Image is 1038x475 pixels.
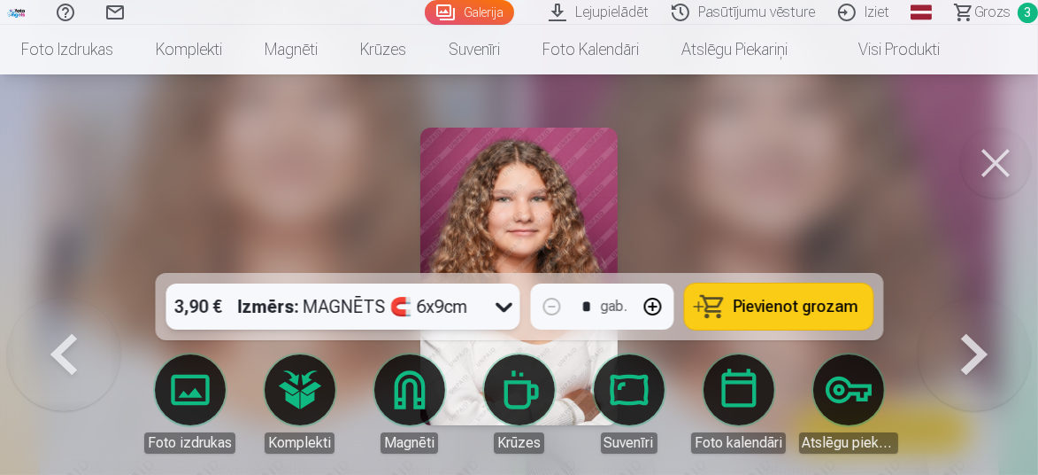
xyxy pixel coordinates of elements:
[684,284,873,330] button: Pievienot grozam
[339,25,427,74] a: Krūzes
[243,25,339,74] a: Magnēti
[799,354,898,454] a: Atslēgu piekariņi
[381,432,438,454] div: Magnēti
[799,432,898,454] div: Atslēgu piekariņi
[427,25,521,74] a: Suvenīri
[265,432,334,454] div: Komplekti
[580,354,679,454] a: Suvenīri
[601,296,627,317] div: gab.
[470,354,569,454] a: Krūzes
[165,284,231,330] div: 3,90 €
[494,432,544,454] div: Krūzes
[360,354,459,454] a: Magnēti
[250,354,350,454] a: Komplekti
[521,25,660,74] a: Foto kalendāri
[238,294,299,319] strong: Izmērs :
[691,432,786,454] div: Foto kalendāri
[734,299,858,315] span: Pievienot grozam
[135,25,243,74] a: Komplekti
[7,7,27,18] img: /fa1
[141,354,240,454] a: Foto izdrukas
[809,25,961,74] a: Visi produkti
[1018,3,1038,23] span: 3
[689,354,788,454] a: Foto kalendāri
[974,2,1011,23] span: Grozs
[601,432,657,454] div: Suvenīri
[144,432,235,454] div: Foto izdrukas
[660,25,809,74] a: Atslēgu piekariņi
[238,284,468,330] div: MAGNĒTS 🧲 6x9cm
